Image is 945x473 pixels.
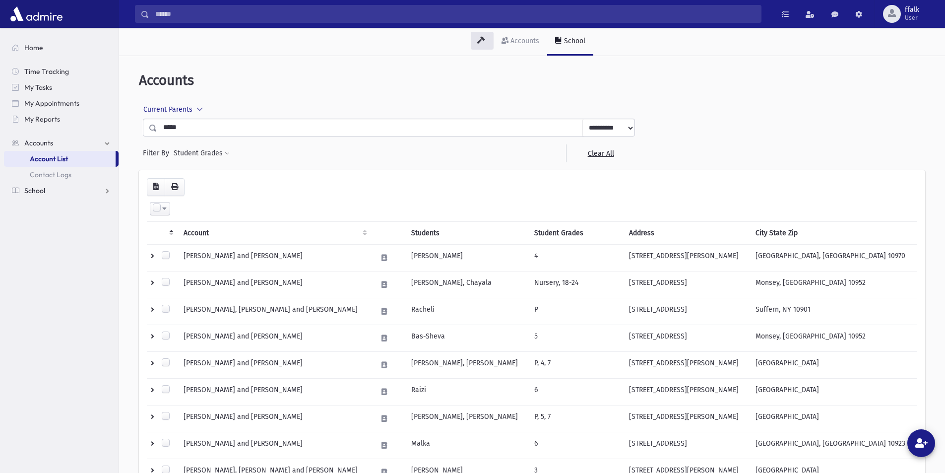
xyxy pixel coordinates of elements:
td: Monsey, [GEOGRAPHIC_DATA] 10952 [750,271,917,298]
span: Home [24,43,43,52]
span: Account List [30,154,68,163]
span: ffalk [905,6,919,14]
th: Account: activate to sort column ascending [178,221,371,244]
span: Time Tracking [24,67,69,76]
div: Accounts [508,37,539,45]
td: [PERSON_NAME], Chayala [405,271,528,298]
td: P, 4, 7 [528,351,623,378]
th: Address [623,221,749,244]
th: Students [405,221,528,244]
button: CSV [147,178,165,196]
div: School [562,37,585,45]
td: 6 [528,432,623,459]
td: [PERSON_NAME], [PERSON_NAME] [405,351,528,378]
span: My Tasks [24,83,52,92]
td: Bas-Sheva [405,325,528,351]
td: Monsey, [GEOGRAPHIC_DATA] 10952 [750,325,917,351]
a: Account List [4,151,116,167]
td: [GEOGRAPHIC_DATA] [750,378,917,405]
td: [STREET_ADDRESS] [623,298,749,325]
td: 4 [528,244,623,271]
span: Filter By [143,148,173,158]
td: [GEOGRAPHIC_DATA], [GEOGRAPHIC_DATA] 10923 [750,432,917,459]
th: Student Grades [528,221,623,244]
td: [GEOGRAPHIC_DATA], [GEOGRAPHIC_DATA] 10970 [750,244,917,271]
td: [PERSON_NAME], [PERSON_NAME] and [PERSON_NAME] [178,298,371,325]
td: [PERSON_NAME] [405,244,528,271]
a: My Tasks [4,79,119,95]
span: Current Parents [143,105,192,114]
td: Malka [405,432,528,459]
td: [PERSON_NAME] and [PERSON_NAME] [178,351,371,378]
button: Student Grades [173,144,230,162]
td: [STREET_ADDRESS][PERSON_NAME] [623,351,749,378]
td: [STREET_ADDRESS][PERSON_NAME] [623,405,749,432]
td: [GEOGRAPHIC_DATA] [750,405,917,432]
button: Print [165,178,185,196]
a: Home [4,40,119,56]
td: [PERSON_NAME], [PERSON_NAME] [405,405,528,432]
td: [PERSON_NAME] and [PERSON_NAME] [178,325,371,351]
td: [STREET_ADDRESS][PERSON_NAME] [623,244,749,271]
td: [STREET_ADDRESS] [623,432,749,459]
a: Accounts [4,135,119,151]
a: Time Tracking [4,64,119,79]
td: [PERSON_NAME] and [PERSON_NAME] [178,405,371,432]
td: Suffern, NY 10901 [750,298,917,325]
span: Contact Logs [30,170,71,179]
a: Contact Logs [4,167,119,183]
td: [PERSON_NAME] and [PERSON_NAME] [178,244,371,271]
span: My Appointments [24,99,79,108]
td: [GEOGRAPHIC_DATA] [750,351,917,378]
img: AdmirePro [8,4,65,24]
a: My Appointments [4,95,119,111]
span: User [905,14,919,22]
a: Clear All [566,144,635,162]
td: 5 [528,325,623,351]
td: P [528,298,623,325]
span: My Reports [24,115,60,124]
td: [STREET_ADDRESS][PERSON_NAME] [623,378,749,405]
td: Raizi [405,378,528,405]
td: P, 5, 7 [528,405,623,432]
a: Accounts [494,28,547,56]
td: 6 [528,378,623,405]
button: Current Parents [143,101,210,119]
a: My Reports [4,111,119,127]
span: Accounts [139,72,194,88]
span: Accounts [24,138,53,147]
td: Nursery, 18-24 [528,271,623,298]
th: City State Zip [750,221,917,244]
td: [STREET_ADDRESS] [623,325,749,351]
td: [STREET_ADDRESS] [623,271,749,298]
td: [PERSON_NAME] and [PERSON_NAME] [178,378,371,405]
td: Racheli [405,298,528,325]
td: [PERSON_NAME] and [PERSON_NAME] [178,432,371,459]
a: School [4,183,119,199]
a: School [547,28,593,56]
span: School [24,186,45,195]
input: Search [149,5,761,23]
td: [PERSON_NAME] and [PERSON_NAME] [178,271,371,298]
